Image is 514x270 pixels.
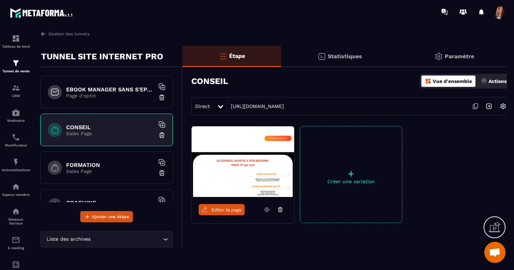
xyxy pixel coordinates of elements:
a: formationformationTunnel de vente [2,54,30,78]
a: automationsautomationsEspace membre [2,177,30,202]
a: Éditer la page [199,204,245,215]
img: setting-w.858f3a88.svg [496,100,510,113]
a: Gestion des tunnels [40,31,89,37]
a: emailemailE-mailing [2,230,30,255]
p: Webinaire [2,119,30,122]
p: Automatisations [2,168,30,172]
p: Paramètre [445,53,474,60]
img: dashboard-orange.40269519.svg [425,78,431,84]
img: automations [12,182,20,191]
input: Search for option [92,235,161,243]
img: actions.d6e523a2.png [481,78,487,84]
h6: EBOOK MANAGER SANS S'EPUISER OFFERT [66,86,154,93]
img: arrow [40,31,47,37]
img: email [12,236,20,244]
img: formation [12,34,20,43]
p: CRM [2,94,30,98]
div: Search for option [40,231,173,247]
img: automations [12,108,20,117]
p: Créer une variation [300,179,402,184]
p: Réseaux Sociaux [2,217,30,225]
img: trash [158,132,165,139]
p: TUNNEL SITE INTERNET PRO [41,49,163,64]
p: Sales Page [66,131,154,136]
button: Ajouter une étape [80,211,133,222]
a: social-networksocial-networkRéseaux Sociaux [2,202,30,230]
p: Statistiques [328,53,362,60]
img: stats.20deebd0.svg [317,52,326,61]
a: schedulerschedulerPlanificateur [2,128,30,152]
img: formation [12,59,20,67]
h6: CONSEIL [66,124,154,131]
p: E-mailing [2,246,30,250]
a: formationformationTableau de bord [2,29,30,54]
span: Éditer la page [211,207,242,212]
img: logo [10,6,74,19]
a: Ouvrir le chat [484,242,506,263]
span: Ajouter une étape [92,213,129,220]
img: formation [12,84,20,92]
a: formationformationCRM [2,78,30,103]
a: automationsautomationsAutomatisations [2,152,30,177]
span: Direct [195,103,210,109]
p: Étape [229,53,245,59]
p: + [300,169,402,179]
span: Liste des archives [45,235,92,243]
p: Vue d'ensemble [433,78,472,84]
h6: COACHING [66,199,154,206]
img: automations [12,158,20,166]
p: Espace membre [2,193,30,197]
img: trash [158,94,165,101]
p: Planificateur [2,143,30,147]
img: social-network [12,207,20,216]
h6: FORMATION [66,162,154,168]
p: Tableau de bord [2,44,30,48]
img: setting-gr.5f69749f.svg [434,52,443,61]
img: image [192,126,294,197]
p: Actions [489,78,507,84]
p: Tunnel de vente [2,69,30,73]
a: automationsautomationsWebinaire [2,103,30,128]
img: trash [158,169,165,176]
p: Page d'optin [66,93,154,98]
img: bars-o.4a397970.svg [219,52,227,60]
h3: CONSEIL [191,76,228,86]
img: scheduler [12,133,20,142]
img: arrow-next.bcc2205e.svg [482,100,496,113]
p: Sales Page [66,168,154,174]
img: accountant [12,260,20,269]
a: [URL][DOMAIN_NAME] [227,103,284,109]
